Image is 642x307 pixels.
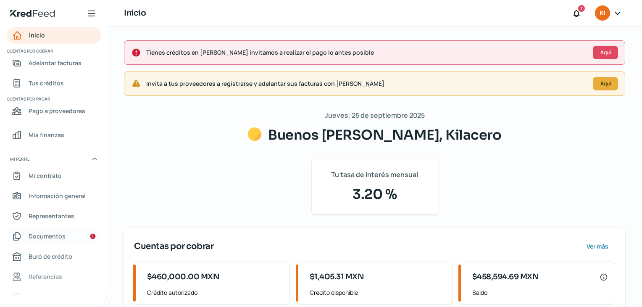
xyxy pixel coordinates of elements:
[29,30,45,40] span: Inicio
[600,50,611,55] span: Aquí
[600,81,611,86] span: Aquí
[29,291,55,302] span: Industria
[268,127,501,143] span: Buenos [PERSON_NAME], Kilacero
[29,231,66,241] span: Documentos
[29,251,72,262] span: Buró de crédito
[29,78,64,88] span: Tus créditos
[146,47,586,58] span: Tienes créditos en [PERSON_NAME] invitamos a realizar el pago lo antes posible
[7,167,101,184] a: Mi contrato
[29,271,62,282] span: Referencias
[29,191,86,201] span: Información general
[581,5,582,12] span: 1
[593,46,618,59] button: Aquí
[147,287,283,298] span: Crédito autorizado
[7,27,101,44] a: Inicio
[7,127,101,143] a: Mis finanzas
[7,188,101,204] a: Información general
[310,271,364,283] span: $1,405.31 MXN
[7,75,101,92] a: Tus créditos
[472,287,608,298] span: Saldo
[29,211,74,221] span: Representantes
[248,127,261,141] img: Saludos
[124,7,146,19] h1: Inicio
[310,287,445,298] span: Crédito disponible
[600,8,605,19] span: KI
[7,268,101,285] a: Referencias
[7,95,100,103] span: Cuentas por pagar
[593,77,618,90] button: Aquí
[29,170,62,181] span: Mi contrato
[7,228,101,245] a: Documentos
[331,169,418,181] span: Tu tasa de interés mensual
[7,208,101,225] a: Representantes
[146,78,586,89] span: Invita a tus proveedores a registrarse y adelantar sus facturas con [PERSON_NAME]
[325,109,425,122] span: Jueves, 25 de septiembre 2025
[29,130,64,140] span: Mis finanzas
[10,155,29,163] span: Mi perfil
[7,288,101,305] a: Industria
[579,238,615,255] button: Ver más
[7,47,100,55] span: Cuentas por cobrar
[7,103,101,119] a: Pago a proveedores
[7,55,101,71] a: Adelantar facturas
[29,106,85,116] span: Pago a proveedores
[322,184,428,204] span: 3.20 %
[147,271,220,283] span: $460,000.00 MXN
[587,243,608,249] span: Ver más
[29,58,82,68] span: Adelantar facturas
[7,248,101,265] a: Buró de crédito
[134,240,213,253] span: Cuentas por cobrar
[472,271,539,283] span: $458,594.69 MXN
